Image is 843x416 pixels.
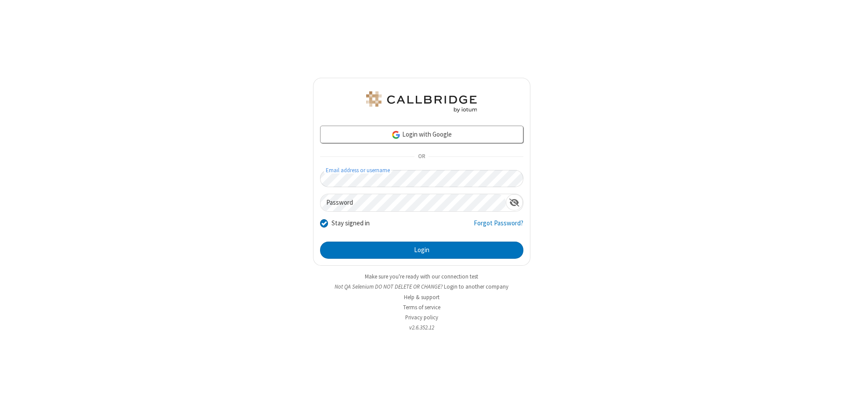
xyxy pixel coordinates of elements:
button: Login to another company [444,282,508,291]
a: Make sure you're ready with our connection test [365,273,478,280]
a: Forgot Password? [474,218,523,235]
span: OR [414,151,429,163]
li: Not QA Selenium DO NOT DELETE OR CHANGE? [313,282,530,291]
img: google-icon.png [391,130,401,140]
img: QA Selenium DO NOT DELETE OR CHANGE [364,91,479,112]
div: Show password [506,194,523,210]
input: Email address or username [320,170,523,187]
a: Login with Google [320,126,523,143]
a: Terms of service [403,304,440,311]
input: Password [321,194,506,211]
button: Login [320,242,523,259]
li: v2.6.352.12 [313,323,530,332]
a: Privacy policy [405,314,438,321]
iframe: Chat [821,393,836,410]
label: Stay signed in [331,218,370,228]
a: Help & support [404,293,440,301]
